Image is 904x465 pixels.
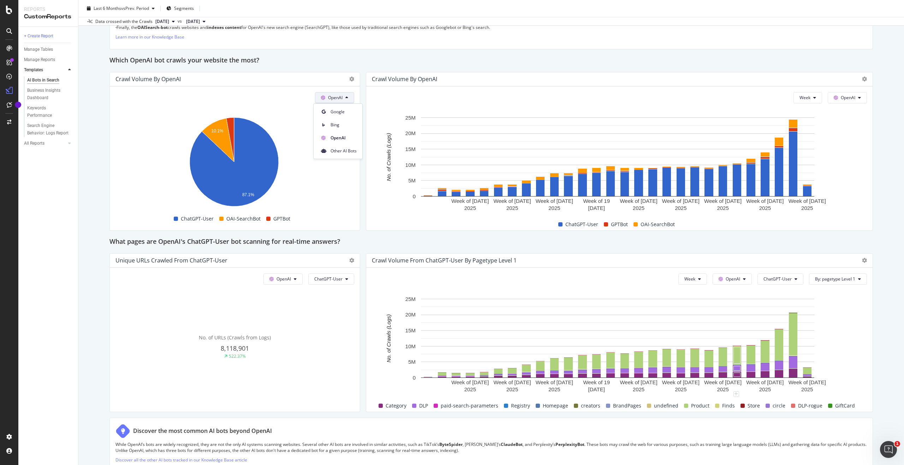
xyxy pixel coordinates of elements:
[273,215,290,223] span: GPTBot
[183,17,208,26] button: [DATE]
[174,5,194,11] span: Segments
[880,441,897,458] iframe: Intercom live chat
[828,92,867,103] button: OpenAI
[405,115,416,121] text: 25M
[678,273,707,285] button: Week
[372,76,437,83] div: Crawl Volume by OpenAI
[583,198,610,204] text: Week of 19
[536,379,573,385] text: Week of [DATE]
[153,17,178,26] button: [DATE]
[611,220,628,229] span: GPTBot
[717,205,728,211] text: 2025
[543,401,568,410] span: Homepage
[155,18,169,25] span: 2025 Aug. 25th
[613,401,641,410] span: BrandPages
[207,24,241,30] strong: indexes content
[704,379,742,385] text: Week of [DATE]
[675,386,686,392] text: 2025
[24,66,43,74] div: Templates
[221,344,249,352] span: 8,118,901
[115,24,117,30] strong: ·
[27,104,67,119] div: Keywords Performance
[24,32,53,40] div: + Create Report
[115,257,227,264] div: Unique URLs Crawled from ChatGPT-User
[654,401,678,410] span: undefined
[835,401,855,410] span: GiftCard
[408,177,416,183] text: 5M
[413,375,416,381] text: 0
[713,273,752,285] button: OpenAI
[95,18,153,25] div: Data crossed with the Crawls
[583,379,610,385] text: Week of 19
[115,76,181,83] div: Crawl Volume by OpenAI
[181,215,214,223] span: ChatGPT-User
[726,276,740,282] span: OpenAI
[366,253,873,412] div: Crawl Volume from ChatGPT-User by pagetype Level 1WeekOpenAIChatGPT-UserBy: pagetype Level 1A cha...
[308,273,354,285] button: ChatGPT-User
[759,205,771,211] text: 2025
[555,441,584,447] strong: PerplexityBot
[675,205,686,211] text: 2025
[793,92,822,103] button: Week
[24,140,44,147] div: All Reports
[27,87,73,102] a: Business Insights Dashboard
[704,198,742,204] text: Week of [DATE]
[588,386,605,392] text: [DATE]
[662,379,700,385] text: Week of [DATE]
[24,32,73,40] a: + Create Report
[115,441,867,453] p: While OpenAI’s bots are widely recognized, they are not the only AI systems scanning websites. Se...
[405,296,416,302] text: 25M
[620,379,657,385] text: Week of [DATE]
[506,386,518,392] text: 2025
[137,24,168,30] strong: OAISearch-bot
[372,295,863,394] svg: A chart.
[759,386,771,392] text: 2025
[163,3,197,14] button: Segments
[548,386,560,392] text: 2025
[263,273,303,285] button: OpenAI
[841,95,855,101] span: OpenAI
[24,56,73,64] a: Manage Reports
[441,401,498,410] span: paid-search-parameters
[757,273,803,285] button: ChatGPT-User
[722,401,735,410] span: Finds
[24,13,72,21] div: CustomReports
[109,72,360,231] div: Crawl Volume by OpenAIOpenAIA chart.ChatGPT-UserOAI-SearchBotGPTBot
[815,276,855,282] span: By: pagetype Level 1
[109,253,360,412] div: Unique URLs Crawled from ChatGPT-UserOpenAIChatGPT-UserNo. of URLs (Crawls from Logs)8,118,901522...
[748,401,760,410] span: Store
[331,109,357,115] span: Google
[633,386,644,392] text: 2025
[115,24,867,30] p: Finally, the crawls websites and for OpenAI's new search engine (SearchGPT), like those used by t...
[366,72,873,231] div: Crawl Volume by OpenAIWeekOpenAIA chart.ChatGPT-UserGPTBotOAI-SearchBot
[27,122,69,137] div: Search Engine Behavior: Logs Report
[588,205,605,211] text: [DATE]
[24,66,66,74] a: Templates
[773,401,785,410] span: circle
[331,122,357,128] span: Bing
[405,343,416,349] text: 10M
[24,46,53,53] div: Manage Tables
[386,314,392,363] text: No. of Crawls (Logs)
[405,327,416,333] text: 15M
[109,55,259,66] h2: Which OpenAI bot crawls your website the most?
[276,276,291,282] span: OpenAI
[115,34,184,40] a: Learn more in our Knowledge Base
[662,198,700,204] text: Week of [DATE]
[24,56,55,64] div: Manage Reports
[536,198,573,204] text: Week of [DATE]
[733,391,739,397] div: plus
[691,401,709,410] span: Product
[314,276,343,282] span: ChatGPT-User
[717,386,728,392] text: 2025
[115,114,352,213] div: A chart.
[565,220,598,229] span: ChatGPT-User
[109,236,340,248] h2: What pages are OpenAI's ChatGPT-User bot scanning for real-time answers?
[801,386,813,392] text: 2025
[372,114,863,213] div: A chart.
[405,162,416,168] text: 10M
[548,205,560,211] text: 2025
[386,133,392,181] text: No. of Crawls (Logs)
[27,104,73,119] a: Keywords Performance
[799,95,810,101] span: Week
